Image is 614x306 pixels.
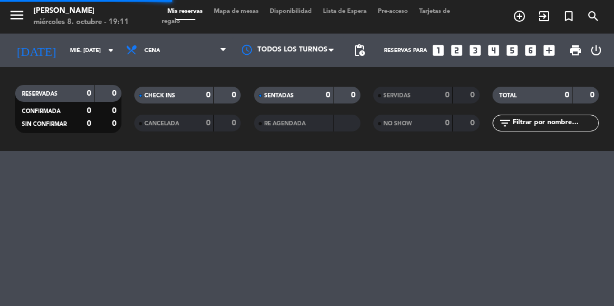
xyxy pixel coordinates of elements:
i: add_box [542,43,556,58]
span: CANCELADA [144,121,179,126]
strong: 0 [565,91,569,99]
span: RE AGENDADA [264,121,306,126]
i: power_settings_new [589,44,603,57]
span: Cena [144,48,160,54]
strong: 0 [232,91,238,99]
i: search [587,10,600,23]
span: Disponibilidad [264,8,317,15]
strong: 0 [351,91,358,99]
div: [PERSON_NAME] [34,6,129,17]
strong: 0 [112,107,119,115]
i: looks_3 [468,43,482,58]
span: RESERVADAS [22,91,58,97]
span: Mis reservas [162,8,208,15]
i: menu [8,7,25,23]
strong: 0 [87,90,91,97]
i: looks_one [431,43,446,58]
span: pending_actions [353,44,366,57]
span: print [569,44,582,57]
i: filter_list [498,116,512,130]
span: CONFIRMADA [22,109,60,114]
i: looks_6 [523,43,538,58]
div: LOG OUT [587,34,606,67]
span: Reservas para [384,48,427,54]
i: [DATE] [8,39,64,62]
span: SIN CONFIRMAR [22,121,67,127]
div: miércoles 8. octubre - 19:11 [34,17,129,28]
strong: 0 [445,91,449,99]
i: looks_two [449,43,464,58]
strong: 0 [590,91,597,99]
strong: 0 [232,119,238,127]
i: looks_5 [505,43,519,58]
span: Pre-acceso [372,8,414,15]
strong: 0 [112,120,119,128]
button: menu [8,7,25,27]
span: SENTADAS [264,93,294,98]
span: TOTAL [499,93,517,98]
strong: 0 [206,91,210,99]
strong: 0 [445,119,449,127]
i: arrow_drop_down [104,44,118,57]
span: SERVIDAS [383,93,411,98]
i: looks_4 [486,43,501,58]
strong: 0 [112,90,119,97]
strong: 0 [87,107,91,115]
span: NO SHOW [383,121,412,126]
strong: 0 [470,119,477,127]
strong: 0 [326,91,330,99]
input: Filtrar por nombre... [512,117,598,129]
span: Mapa de mesas [208,8,264,15]
strong: 0 [87,120,91,128]
span: CHECK INS [144,93,175,98]
strong: 0 [206,119,210,127]
i: exit_to_app [537,10,551,23]
i: add_circle_outline [513,10,526,23]
i: turned_in_not [562,10,575,23]
strong: 0 [470,91,477,99]
span: Lista de Espera [317,8,372,15]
